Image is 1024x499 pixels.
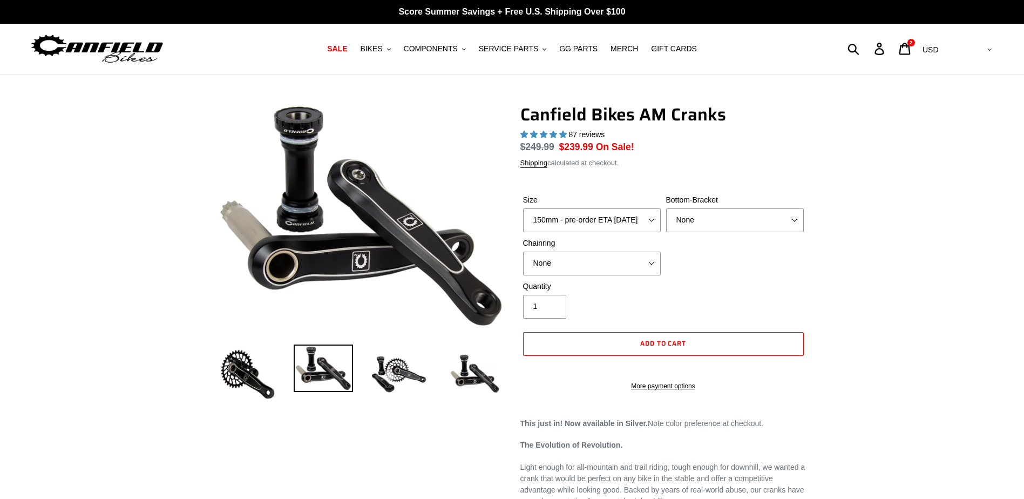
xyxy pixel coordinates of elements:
span: Add to cart [640,338,687,348]
span: On Sale! [596,140,634,154]
a: MERCH [605,42,643,56]
label: Size [523,194,661,206]
span: BIKES [360,44,382,53]
span: COMPONENTS [404,44,458,53]
span: GIFT CARDS [651,44,697,53]
img: Load image into Gallery viewer, CANFIELD-AM_DH-CRANKS [445,345,504,404]
span: MERCH [611,44,638,53]
label: Chainring [523,238,661,249]
a: More payment options [523,381,804,391]
a: 2 [893,37,918,60]
div: calculated at checkout. [520,158,806,168]
a: GG PARTS [554,42,603,56]
img: Load image into Gallery viewer, Canfield Bikes AM Cranks [369,345,429,404]
s: $249.99 [520,141,554,152]
strong: This just in! Now available in Silver. [520,419,648,428]
span: $239.99 [559,141,593,152]
button: Add to cart [523,332,804,356]
span: 4.97 stars [520,130,569,139]
span: SALE [327,44,347,53]
button: SERVICE PARTS [473,42,552,56]
input: Search [853,37,881,60]
button: COMPONENTS [398,42,471,56]
p: Note color preference at checkout. [520,418,806,429]
a: GIFT CARDS [646,42,702,56]
label: Quantity [523,281,661,292]
img: Load image into Gallery viewer, Canfield Bikes AM Cranks [218,345,277,404]
button: BIKES [355,42,396,56]
span: SERVICE PARTS [479,44,538,53]
span: 87 reviews [568,130,605,139]
span: 2 [910,40,912,45]
h1: Canfield Bikes AM Cranks [520,104,806,125]
img: Canfield Bikes [30,32,165,66]
label: Bottom-Bracket [666,194,804,206]
a: Shipping [520,159,548,168]
img: Load image into Gallery viewer, Canfield Cranks [294,345,353,392]
strong: The Evolution of Revolution. [520,441,623,449]
span: GG PARTS [559,44,598,53]
a: SALE [322,42,352,56]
